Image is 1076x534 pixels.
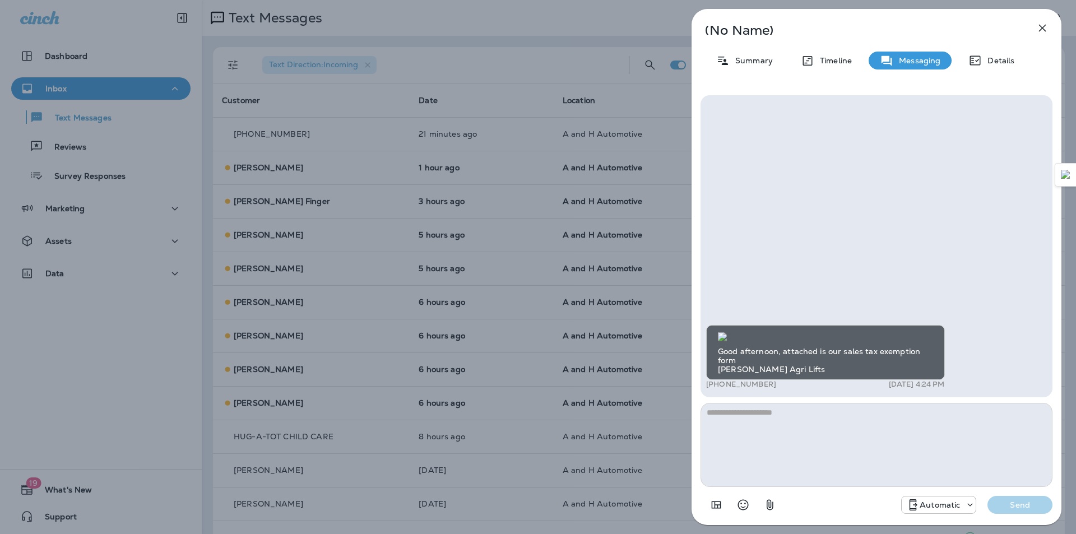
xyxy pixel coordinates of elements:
[889,380,945,389] p: [DATE] 4:24 PM
[705,494,727,516] button: Add in a premade template
[920,500,960,509] p: Automatic
[814,56,852,65] p: Timeline
[706,325,945,380] div: Good afternoon, attached is our sales tax exemption form [PERSON_NAME] Agri Lifts
[893,56,940,65] p: Messaging
[705,26,1011,35] p: (No Name)
[982,56,1014,65] p: Details
[706,380,776,389] p: [PHONE_NUMBER]
[718,332,727,341] img: twilio-download
[732,494,754,516] button: Select an emoji
[1061,170,1071,180] img: Detect Auto
[730,56,773,65] p: Summary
